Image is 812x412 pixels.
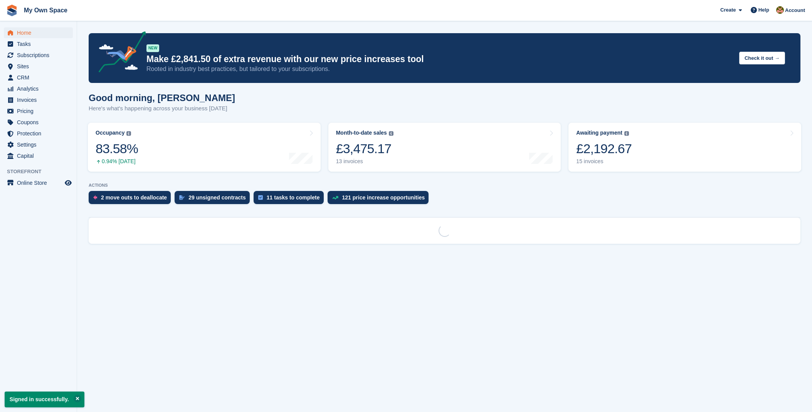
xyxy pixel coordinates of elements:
div: Month-to-date sales [336,130,387,136]
a: menu [4,128,73,139]
a: Awaiting payment £2,192.67 15 invoices [568,123,801,172]
span: Account [785,7,805,14]
span: Create [720,6,736,14]
span: Capital [17,150,63,161]
a: 29 unsigned contracts [175,191,254,208]
a: menu [4,106,73,117]
p: Signed in successfully. [5,392,84,407]
a: Preview store [64,178,73,187]
a: menu [4,50,73,61]
a: My Own Space [21,4,71,17]
img: contract_signature_icon-13c848040528278c33f63329250d36e43548de30e8caae1d1a13099fd9432cc5.svg [179,195,185,200]
span: Pricing [17,106,63,117]
img: move_outs_to_deallocate_icon-f764333ba52eb49d3ac5e1228854f67142a1ed5810a6f6cc68b1a99e826820c5.svg [93,195,97,200]
a: menu [4,139,73,150]
a: menu [4,27,73,38]
div: 2 move outs to deallocate [101,194,167,201]
img: price-adjustments-announcement-icon-8257ccfd72463d97f412b2fc003d46551f7dbcb40ab6d574587a9cd5c0d94... [92,31,146,75]
a: Month-to-date sales £3,475.17 13 invoices [328,123,561,172]
p: Make £2,841.50 of extra revenue with our new price increases tool [146,54,733,65]
a: Occupancy 83.58% 0.94% [DATE] [88,123,321,172]
a: menu [4,95,73,105]
div: 15 invoices [576,158,632,165]
span: Analytics [17,83,63,94]
img: icon-info-grey-7440780725fd019a000dd9b08b2336e03edf1995a4989e88bcd33f0948082b44.svg [389,131,393,136]
a: menu [4,150,73,161]
p: Here's what's happening across your business [DATE] [89,104,235,113]
a: menu [4,39,73,49]
span: Home [17,27,63,38]
a: menu [4,177,73,188]
span: Protection [17,128,63,139]
a: menu [4,83,73,94]
span: Help [758,6,769,14]
div: NEW [146,44,159,52]
span: Invoices [17,95,63,105]
a: menu [4,72,73,83]
a: menu [4,61,73,72]
p: Rooted in industry best practices, but tailored to your subscriptions. [146,65,733,73]
span: Coupons [17,117,63,128]
div: 121 price increase opportunities [342,194,425,201]
div: 83.58% [96,141,138,157]
a: 2 move outs to deallocate [89,191,175,208]
span: Sites [17,61,63,72]
a: 11 tasks to complete [254,191,328,208]
div: Occupancy [96,130,124,136]
span: Settings [17,139,63,150]
span: Tasks [17,39,63,49]
div: 29 unsigned contracts [188,194,246,201]
img: task-75834270c22a3079a89374b754ae025e5fb1db73e45f91037f5363f120a921f8.svg [258,195,263,200]
span: Online Store [17,177,63,188]
a: menu [4,117,73,128]
span: Subscriptions [17,50,63,61]
img: icon-info-grey-7440780725fd019a000dd9b08b2336e03edf1995a4989e88bcd33f0948082b44.svg [624,131,629,136]
img: stora-icon-8386f47178a22dfd0bd8f6a31ec36ba5ce8667c1dd55bd0f319d3a0aa187defe.svg [6,5,18,16]
div: Awaiting payment [576,130,622,136]
a: 121 price increase opportunities [328,191,433,208]
div: 0.94% [DATE] [96,158,138,165]
span: CRM [17,72,63,83]
div: 13 invoices [336,158,393,165]
span: Storefront [7,168,77,176]
div: 11 tasks to complete [267,194,320,201]
div: £2,192.67 [576,141,632,157]
p: ACTIONS [89,183,800,188]
img: icon-info-grey-7440780725fd019a000dd9b08b2336e03edf1995a4989e88bcd33f0948082b44.svg [126,131,131,136]
button: Check it out → [739,52,785,64]
h1: Good morning, [PERSON_NAME] [89,93,235,103]
img: price_increase_opportunities-93ffe204e8149a01c8c9dc8f82e8f89637d9d84a8eef4429ea346261dce0b2c0.svg [332,196,338,199]
div: £3,475.17 [336,141,393,157]
img: Keely Collin [776,6,784,14]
